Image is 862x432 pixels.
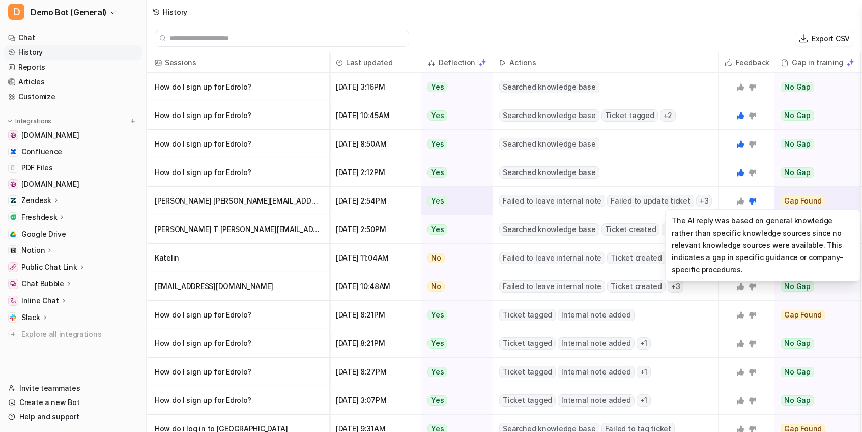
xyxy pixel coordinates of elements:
[10,181,16,187] img: www.airbnb.com
[10,264,16,270] img: Public Chat Link
[499,138,599,150] span: Searched knowledge base
[4,381,142,395] a: Invite teammates
[427,395,447,406] span: Yes
[155,301,321,329] p: How do I sign up for Edrolo?
[155,244,321,272] p: Katelin
[155,386,321,415] p: How do I sign up for Edrolo?
[155,101,321,130] p: How do I sign up for Edrolo?
[4,161,142,175] a: PDF FilesPDF Files
[637,366,651,378] span: + 1
[10,165,16,171] img: PDF Files
[334,215,417,244] span: [DATE] 2:50PM
[499,195,605,207] span: Failed to leave internal note
[781,167,814,178] span: No Gap
[421,244,487,272] button: No
[665,209,860,281] div: The AI reply was based on general knowledge rather than specific knowledge sources since no relev...
[427,281,445,292] span: No
[421,329,487,358] button: Yes
[21,312,40,323] p: Slack
[812,33,850,44] p: Export CSV
[4,60,142,74] a: Reports
[696,195,712,207] span: + 3
[334,244,417,272] span: [DATE] 11:04AM
[662,223,678,236] span: + 2
[499,394,556,407] span: Ticket tagged
[774,130,853,158] button: No Gap
[421,101,487,130] button: Yes
[558,394,634,407] span: Internal note added
[4,75,142,89] a: Articles
[4,327,142,341] a: Explore all integrations
[4,227,142,241] a: Google DriveGoogle Drive
[10,281,16,287] img: Chat Bubble
[427,253,445,263] span: No
[155,272,321,301] p: [EMAIL_ADDRESS][DOMAIN_NAME]
[421,158,487,187] button: Yes
[774,358,853,386] button: No Gap
[334,130,417,158] span: [DATE] 8:50AM
[774,386,853,415] button: No Gap
[421,272,487,301] button: No
[421,130,487,158] button: Yes
[21,229,66,239] span: Google Drive
[10,197,16,204] img: Zendesk
[774,158,853,187] button: No Gap
[427,82,447,92] span: Yes
[4,128,142,142] a: www.atlassian.com[DOMAIN_NAME]
[155,329,321,358] p: How do I sign up for Edrolo?
[4,177,142,191] a: www.airbnb.com[DOMAIN_NAME]
[421,301,487,329] button: Yes
[31,5,107,19] span: Demo Bot (General)
[781,110,814,121] span: No Gap
[427,196,447,206] span: Yes
[4,45,142,60] a: History
[334,329,417,358] span: [DATE] 8:21PM
[155,158,321,187] p: How do I sign up for Edrolo?
[601,223,660,236] span: Ticket created
[21,245,45,255] p: Notion
[774,187,853,215] button: Gap Found
[4,410,142,424] a: Help and support
[15,117,51,125] p: Integrations
[21,326,138,342] span: Explore all integrations
[499,81,599,93] span: Searched knowledge base
[155,215,321,244] p: [PERSON_NAME] T [PERSON_NAME][EMAIL_ADDRESS][DOMAIN_NAME] urgent need ticket help
[637,394,651,407] span: + 1
[558,337,634,350] span: Internal note added
[774,329,853,358] button: No Gap
[163,7,187,17] div: History
[601,109,658,122] span: Ticket tagged
[21,296,59,306] p: Inline Chat
[439,52,475,73] h2: Deflection
[334,358,417,386] span: [DATE] 8:27PM
[795,31,854,46] button: Export CSV
[10,149,16,155] img: Confluence
[421,73,487,101] button: Yes
[4,145,142,159] a: ConfluenceConfluence
[781,310,825,320] span: Gap Found
[660,109,676,122] span: + 2
[781,367,814,377] span: No Gap
[499,109,599,122] span: Searched knowledge base
[781,196,825,206] span: Gap Found
[607,195,694,207] span: Failed to update ticket
[21,195,51,206] p: Zendesk
[774,101,853,130] button: No Gap
[334,187,417,215] span: [DATE] 2:54PM
[4,90,142,104] a: Customize
[499,309,556,321] span: Ticket tagged
[4,116,54,126] button: Integrations
[8,4,24,20] span: D
[607,252,666,264] span: Ticket created
[4,31,142,45] a: Chat
[499,166,599,179] span: Searched knowledge base
[499,223,599,236] span: Searched knowledge base
[334,272,417,301] span: [DATE] 10:48AM
[421,358,487,386] button: Yes
[155,130,321,158] p: How do I sign up for Edrolo?
[334,73,417,101] span: [DATE] 3:16PM
[155,358,321,386] p: How do I sign up for Edrolo?
[151,52,325,73] span: Sessions
[10,298,16,304] img: Inline Chat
